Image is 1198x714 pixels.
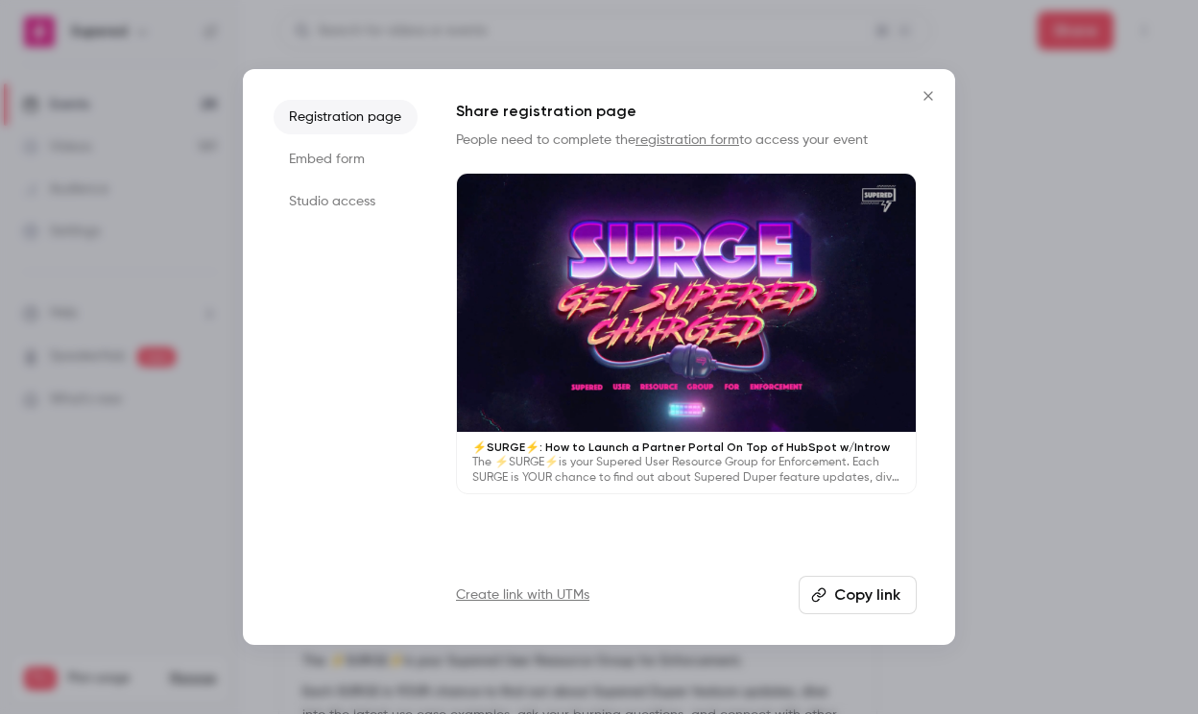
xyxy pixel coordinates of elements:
p: People need to complete the to access your event [456,131,917,150]
p: The ⚡️SURGE⚡️is your Supered User Resource Group for Enforcement. Each SURGE is YOUR chance to fi... [472,455,900,486]
li: Studio access [274,184,418,219]
h1: Share registration page [456,100,917,123]
a: ⚡️SURGE⚡️: How to Launch a Partner Portal On Top of HubSpot w/IntrowThe ⚡️SURGE⚡️is your Supered ... [456,173,917,494]
a: Create link with UTMs [456,585,589,605]
li: Registration page [274,100,418,134]
button: Close [909,77,947,115]
a: registration form [635,133,739,147]
button: Copy link [799,576,917,614]
p: ⚡️SURGE⚡️: How to Launch a Partner Portal On Top of HubSpot w/Introw [472,440,900,455]
li: Embed form [274,142,418,177]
